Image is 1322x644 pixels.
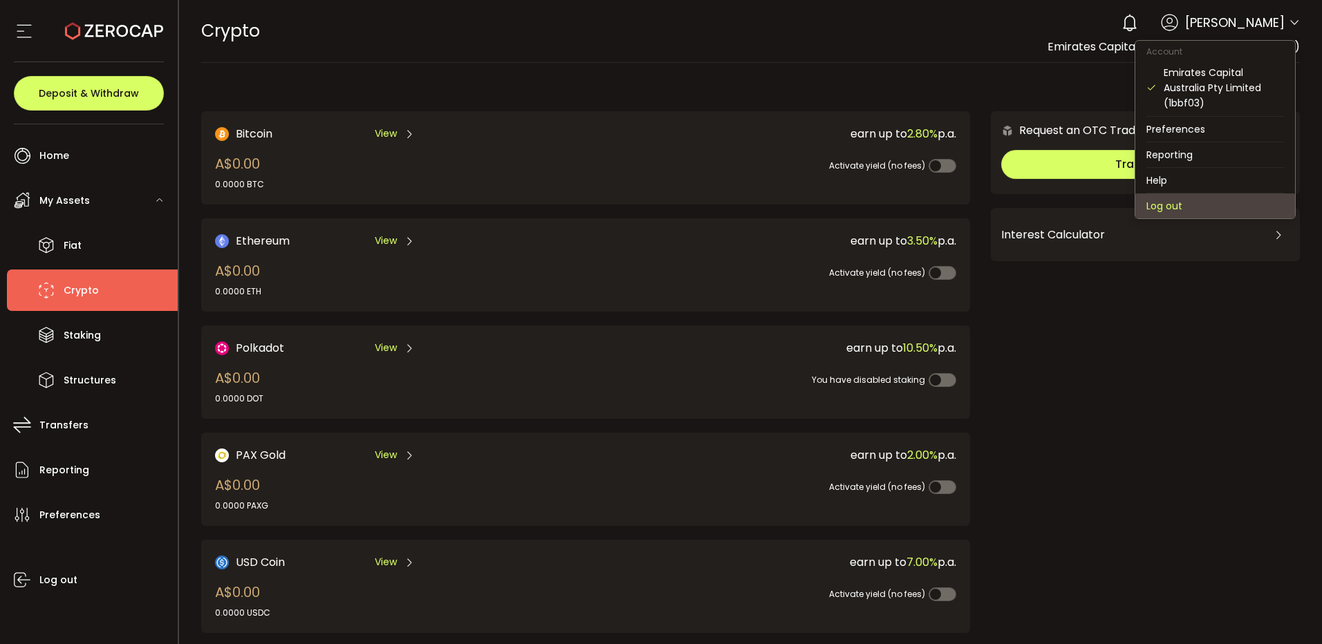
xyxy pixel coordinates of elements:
[375,126,397,141] span: View
[201,19,260,43] span: Crypto
[906,554,938,570] span: 7.00%
[829,481,925,493] span: Activate yield (no fees)
[215,285,261,298] div: 0.0000 ETH
[39,191,90,211] span: My Assets
[64,325,101,345] span: Staking
[236,125,272,142] span: Bitcoin
[215,500,268,512] div: 0.0000 PAXG
[576,125,956,142] div: earn up to p.a.
[215,178,264,191] div: 0.0000 BTC
[14,76,164,111] button: Deposit & Withdraw
[907,233,938,249] span: 3.50%
[215,556,229,569] img: USD Coin
[1001,124,1014,137] img: 6nGpN7MZ9FLuBP83NiajKbTRY4UzlzQtBKtCrLLspmCkSvCZHBKvY3NxgQaT5JnOQREvtQ257bXeeSTueZfAPizblJ+Fe8JwA...
[576,446,956,464] div: earn up to p.a.
[215,607,270,619] div: 0.0000 USDC
[375,341,397,355] span: View
[829,160,925,171] span: Activate yield (no fees)
[991,122,1142,139] div: Request an OTC Trade
[215,475,268,512] div: A$0.00
[236,553,285,571] span: USD Coin
[812,374,925,386] span: You have disabled staking
[1048,39,1300,55] span: Emirates Capital Australia Pty Limited (1bbf03)
[576,553,956,571] div: earn up to p.a.
[1135,142,1295,167] li: Reporting
[576,339,956,357] div: earn up to p.a.
[236,446,286,464] span: PAX Gold
[64,236,82,256] span: Fiat
[1135,168,1295,193] li: Help
[375,555,397,569] span: View
[215,153,264,191] div: A$0.00
[829,588,925,600] span: Activate yield (no fees)
[39,570,77,590] span: Log out
[39,415,89,435] span: Transfers
[375,448,397,462] span: View
[1164,65,1284,111] div: Emirates Capital Australia Pty Limited (1bbf03)
[215,127,229,141] img: Bitcoin
[236,232,290,249] span: Ethereum
[215,582,270,619] div: A$0.00
[215,392,263,405] div: 0.0000 DOT
[64,370,116,390] span: Structures
[215,368,263,405] div: A$0.00
[1115,156,1176,172] span: Trade OTC
[1135,46,1193,57] span: Account
[903,340,938,356] span: 10.50%
[829,267,925,278] span: Activate yield (no fees)
[39,88,139,98] span: Deposit & Withdraw
[39,460,89,480] span: Reporting
[39,146,69,166] span: Home
[1185,13,1285,32] span: [PERSON_NAME]
[64,281,99,301] span: Crypto
[1001,150,1290,179] button: Trade OTC
[1253,578,1322,644] iframe: Chat Widget
[39,505,100,525] span: Preferences
[215,261,261,298] div: A$0.00
[1135,117,1295,142] li: Preferences
[1001,218,1290,252] div: Interest Calculator
[1135,193,1295,218] li: Log out
[907,447,938,463] span: 2.00%
[215,448,229,462] img: PAX Gold
[576,232,956,249] div: earn up to p.a.
[375,234,397,248] span: View
[907,126,938,142] span: 2.80%
[215,234,229,248] img: Ethereum
[236,339,284,357] span: Polkadot
[215,341,229,355] img: DOT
